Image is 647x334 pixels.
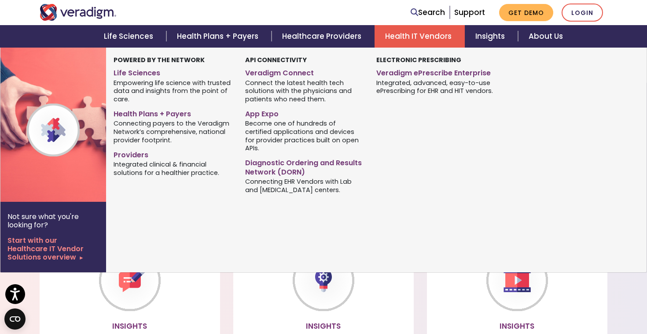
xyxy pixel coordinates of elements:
a: Health Plans + Payers [114,106,232,119]
a: Life Sciences [114,65,232,78]
a: Health Plans + Payers [166,25,272,48]
a: App Expo [245,106,363,119]
span: Integrated clinical & financial solutions for a healthier practice. [114,160,232,177]
iframe: Drift Chat Widget [478,279,636,323]
a: Get Demo [499,4,553,21]
a: Healthcare Providers [272,25,375,48]
p: Insights [240,320,407,332]
a: Providers [114,147,232,160]
strong: API Connectivity [245,56,307,64]
a: About Us [518,25,573,48]
p: Insights [47,320,213,332]
span: Connecting EHR Vendors with Lab and [MEDICAL_DATA] centers. [245,177,363,194]
a: Veradigm ePrescribe Enterprise [376,65,494,78]
strong: Electronic Prescribing [376,56,461,64]
a: Diagnostic Ordering and Results Network (DORN) [245,155,363,177]
span: Empowering life science with trusted data and insights from the point of care. [114,78,232,104]
a: Veradigm Connect [245,65,363,78]
a: Search [411,7,445,19]
a: Life Sciences [93,25,166,48]
span: Connect the latest health tech solutions with the physicians and patients who need them. [245,78,363,104]
span: Become one of hundreds of certified applications and devices for provider practices built on open... [245,119,363,152]
span: Integrated, advanced, easy-to-use ePrescribing for EHR and HIT vendors. [376,78,494,95]
a: Login [562,4,603,22]
img: Veradigm logo [40,4,117,21]
img: Veradigm Network [0,48,142,202]
a: Health IT Vendors [375,25,465,48]
strong: Powered by the Network [114,56,205,64]
p: Not sure what you're looking for? [7,212,99,229]
button: Open CMP widget [4,308,26,330]
a: Start with our Healthcare IT Vendor Solutions overview [7,236,99,262]
span: Connecting payers to the Veradigm Network’s comprehensive, national provider footprint. [114,119,232,145]
p: Insights [434,320,600,332]
a: Support [454,7,485,18]
a: Insights [465,25,518,48]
